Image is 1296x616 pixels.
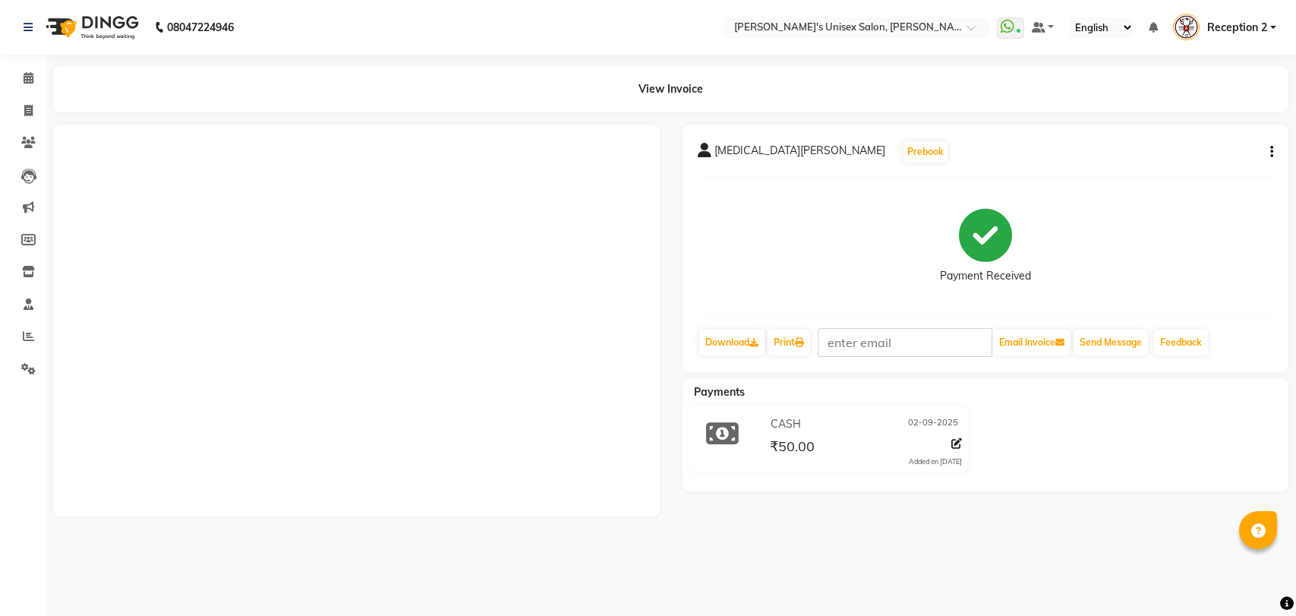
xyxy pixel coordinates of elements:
[940,268,1031,284] div: Payment Received
[818,328,992,357] input: enter email
[909,456,962,467] div: Added on [DATE]
[1207,20,1267,36] span: Reception 2
[694,385,745,399] span: Payments
[768,330,810,355] a: Print
[1173,14,1200,40] img: Reception 2
[770,438,815,459] span: ₹50.00
[53,66,1288,112] div: View Invoice
[993,330,1071,355] button: Email Invoice
[699,330,765,355] a: Download
[1074,330,1148,355] button: Send Message
[908,416,958,432] span: 02-09-2025
[167,6,234,49] b: 08047224946
[1154,330,1208,355] a: Feedback
[714,143,885,164] span: [MEDICAL_DATA][PERSON_NAME]
[39,6,143,49] img: logo
[903,141,948,163] button: Prebook
[771,416,801,432] span: CASH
